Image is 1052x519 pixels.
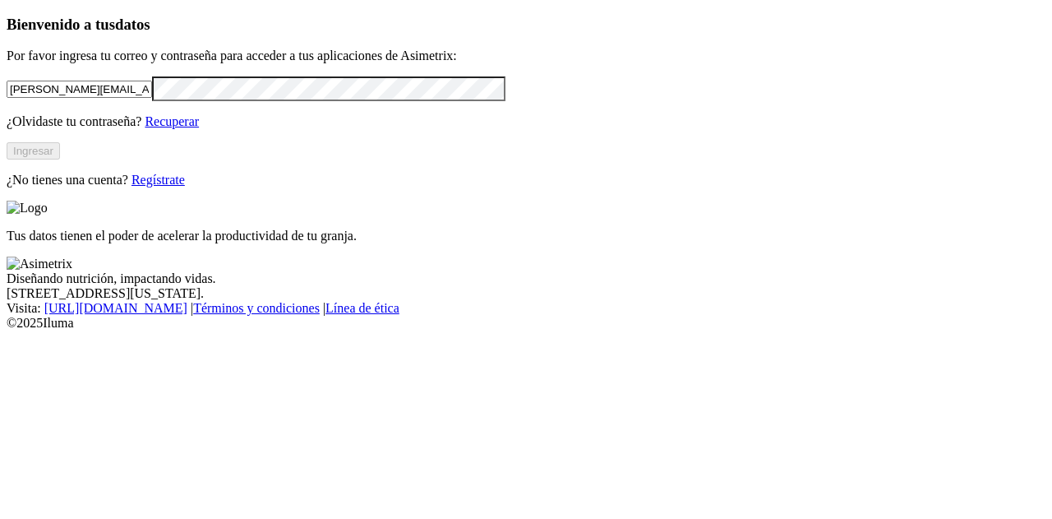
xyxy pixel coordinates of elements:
p: ¿No tienes una cuenta? [7,173,1045,188]
a: [URL][DOMAIN_NAME] [44,301,187,315]
h3: Bienvenido a tus [7,16,1045,34]
button: Ingresar [7,142,60,160]
a: Regístrate [131,173,185,187]
img: Asimetrix [7,257,72,271]
img: Logo [7,201,48,215]
input: Tu correo [7,81,152,98]
div: Diseñando nutrición, impactando vidas. [7,271,1045,286]
p: Por favor ingresa tu correo y contraseña para acceder a tus aplicaciones de Asimetrix: [7,49,1045,63]
a: Términos y condiciones [193,301,320,315]
div: [STREET_ADDRESS][US_STATE]. [7,286,1045,301]
p: Tus datos tienen el poder de acelerar la productividad de tu granja. [7,229,1045,243]
div: Visita : | | [7,301,1045,316]
a: Línea de ética [325,301,399,315]
p: ¿Olvidaste tu contraseña? [7,114,1045,129]
span: datos [115,16,150,33]
div: © 2025 Iluma [7,316,1045,331]
a: Recuperar [145,114,199,128]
